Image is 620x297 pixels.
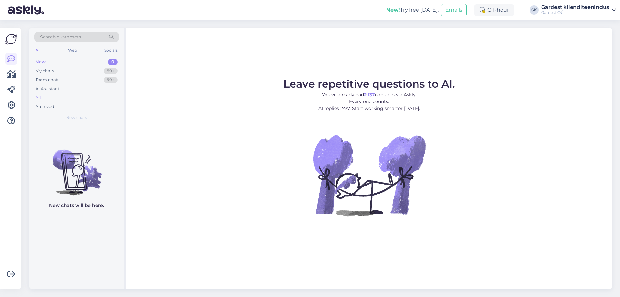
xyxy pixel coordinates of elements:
[541,5,616,15] a: Gardest klienditeenindusGardest OÜ
[36,59,46,65] div: New
[104,77,118,83] div: 99+
[36,68,54,74] div: My chats
[474,4,514,16] div: Off-hour
[284,78,455,90] span: Leave repetitive questions to AI.
[386,6,439,14] div: Try free [DATE]:
[34,46,42,55] div: All
[104,68,118,74] div: 99+
[36,94,41,101] div: All
[386,7,400,13] b: New!
[364,92,375,98] b: 2,137
[103,46,119,55] div: Socials
[311,117,427,233] img: No Chat active
[29,138,124,196] img: No chats
[541,10,609,15] div: Gardest OÜ
[36,103,54,110] div: Archived
[49,202,104,209] p: New chats will be here.
[108,59,118,65] div: 0
[284,91,455,112] p: You’ve already had contacts via Askly. Every one counts. AI replies 24/7. Start working smarter [...
[40,34,81,40] span: Search customers
[67,46,78,55] div: Web
[441,4,467,16] button: Emails
[541,5,609,10] div: Gardest klienditeenindus
[36,86,59,92] div: AI Assistant
[36,77,59,83] div: Team chats
[530,5,539,15] div: GK
[5,33,17,45] img: Askly Logo
[66,115,87,121] span: New chats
